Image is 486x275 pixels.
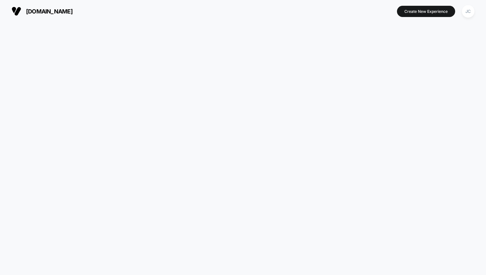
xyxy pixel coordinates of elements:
[26,8,73,15] span: [DOMAIN_NAME]
[462,5,474,18] div: JC
[460,5,476,18] button: JC
[397,6,455,17] button: Create New Experience
[10,6,75,16] button: [DOMAIN_NAME]
[12,6,21,16] img: Visually logo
